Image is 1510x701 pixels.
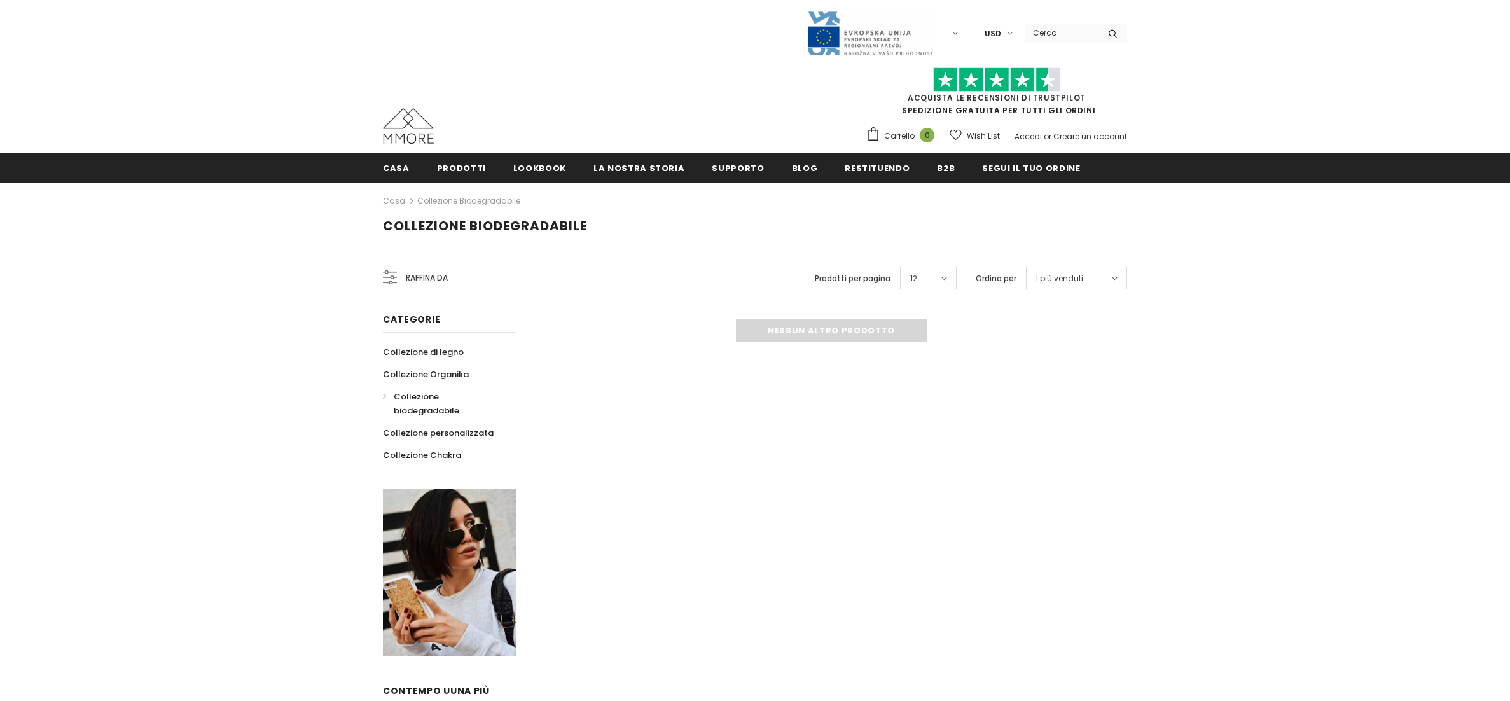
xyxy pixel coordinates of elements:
[982,153,1080,182] a: Segui il tuo ordine
[1025,24,1098,42] input: Search Site
[406,271,448,285] span: Raffina da
[1044,131,1051,142] span: or
[437,153,486,182] a: Prodotti
[593,153,684,182] a: La nostra storia
[792,153,818,182] a: Blog
[845,153,910,182] a: Restituendo
[815,272,890,285] label: Prodotti per pagina
[807,10,934,57] img: Javni Razpis
[383,162,410,174] span: Casa
[866,127,941,146] a: Carrello 0
[383,153,410,182] a: Casa
[513,153,566,182] a: Lookbook
[383,444,461,466] a: Collezione Chakra
[1015,131,1042,142] a: Accedi
[937,153,955,182] a: B2B
[383,346,464,358] span: Collezione di legno
[866,73,1127,116] span: SPEDIZIONE GRATUITA PER TUTTI GLI ORDINI
[417,195,520,206] a: Collezione biodegradabile
[383,449,461,461] span: Collezione Chakra
[976,272,1016,285] label: Ordina per
[383,108,434,144] img: Casi MMORE
[792,162,818,174] span: Blog
[1053,131,1127,142] a: Creare un account
[908,92,1086,103] a: Acquista le recensioni di TrustPilot
[383,427,494,439] span: Collezione personalizzata
[593,162,684,174] span: La nostra storia
[437,162,486,174] span: Prodotti
[807,27,934,38] a: Javni Razpis
[383,368,469,380] span: Collezione Organika
[383,422,494,444] a: Collezione personalizzata
[982,162,1080,174] span: Segui il tuo ordine
[950,125,1000,147] a: Wish List
[383,385,502,422] a: Collezione biodegradabile
[1036,272,1083,285] span: I più venduti
[712,162,764,174] span: supporto
[383,217,587,235] span: Collezione biodegradabile
[937,162,955,174] span: B2B
[712,153,764,182] a: supporto
[383,313,440,326] span: Categorie
[383,363,469,385] a: Collezione Organika
[910,272,917,285] span: 12
[383,193,405,209] a: Casa
[920,128,934,142] span: 0
[383,684,490,697] span: contempo uUna più
[394,391,459,417] span: Collezione biodegradabile
[985,27,1001,40] span: USD
[845,162,910,174] span: Restituendo
[967,130,1000,142] span: Wish List
[884,130,915,142] span: Carrello
[513,162,566,174] span: Lookbook
[383,341,464,363] a: Collezione di legno
[933,67,1060,92] img: Fidati di Pilot Stars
